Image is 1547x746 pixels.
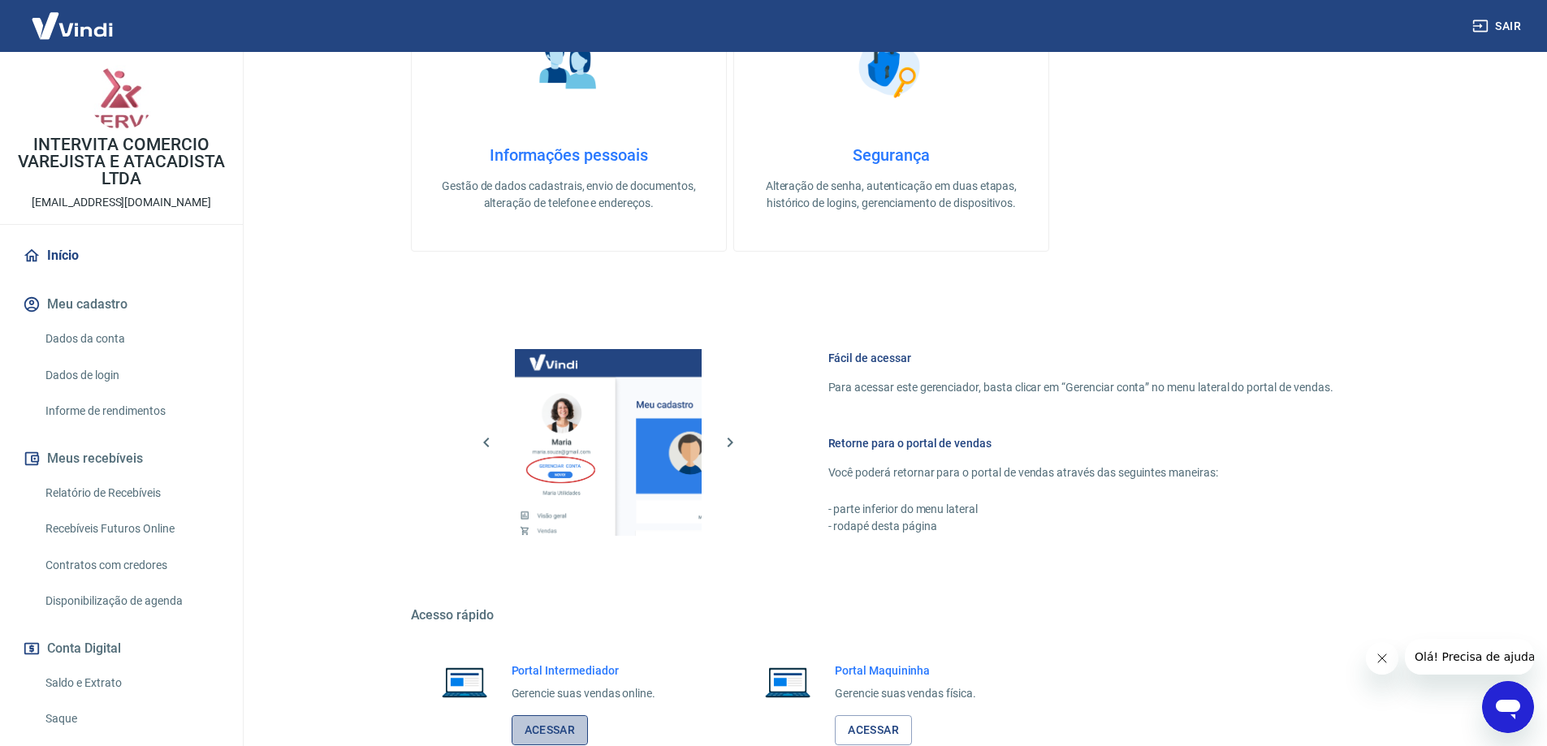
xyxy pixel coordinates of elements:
[754,662,822,701] img: Imagem de um notebook aberto
[1366,642,1398,675] iframe: Fechar mensagem
[828,379,1333,396] p: Para acessar este gerenciador, basta clicar em “Gerenciar conta” no menu lateral do portal de ven...
[1469,11,1528,41] button: Sair
[438,178,700,212] p: Gestão de dados cadastrais, envio de documentos, alteração de telefone e endereços.
[850,25,931,106] img: Segurança
[515,349,702,536] img: Imagem da dashboard mostrando o botão de gerenciar conta na sidebar no lado esquerdo
[828,464,1333,481] p: Você poderá retornar para o portal de vendas através das seguintes maneiras:
[512,715,589,745] a: Acessar
[39,395,223,428] a: Informe de rendimentos
[39,512,223,545] a: Recebíveis Futuros Online
[32,194,211,211] p: [EMAIL_ADDRESS][DOMAIN_NAME]
[39,359,223,392] a: Dados de login
[19,287,223,322] button: Meu cadastro
[19,238,223,274] a: Início
[89,65,154,130] img: 18b582c9-7b0d-4751-b64e-7f1dc965868c.jpeg
[39,476,223,510] a: Relatório de Recebíveis
[39,549,223,582] a: Contratos com credores
[835,685,976,702] p: Gerencie suas vendas física.
[828,501,1333,518] p: - parte inferior do menu lateral
[39,322,223,356] a: Dados da conta
[10,11,136,24] span: Olá! Precisa de ajuda?
[760,145,1022,165] h4: Segurança
[1482,681,1534,733] iframe: Botão para abrir a janela de mensagens
[13,136,230,188] p: INTERVITA COMERCIO VAREJISTA E ATACADISTA LTDA
[835,715,912,745] a: Acessar
[19,1,125,50] img: Vindi
[19,441,223,476] button: Meus recebíveis
[512,662,656,679] h6: Portal Intermediador
[1405,639,1534,675] iframe: Mensagem da empresa
[411,607,1372,623] h5: Acesso rápido
[835,662,976,679] h6: Portal Maquininha
[39,702,223,735] a: Saque
[438,145,700,165] h4: Informações pessoais
[430,662,499,701] img: Imagem de um notebook aberto
[528,25,609,106] img: Informações pessoais
[828,350,1333,366] h6: Fácil de acessar
[39,666,223,700] a: Saldo e Extrato
[512,685,656,702] p: Gerencie suas vendas online.
[39,584,223,618] a: Disponibilização de agenda
[19,631,223,666] button: Conta Digital
[828,435,1333,451] h6: Retorne para o portal de vendas
[760,178,1022,212] p: Alteração de senha, autenticação em duas etapas, histórico de logins, gerenciamento de dispositivos.
[828,518,1333,535] p: - rodapé desta página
